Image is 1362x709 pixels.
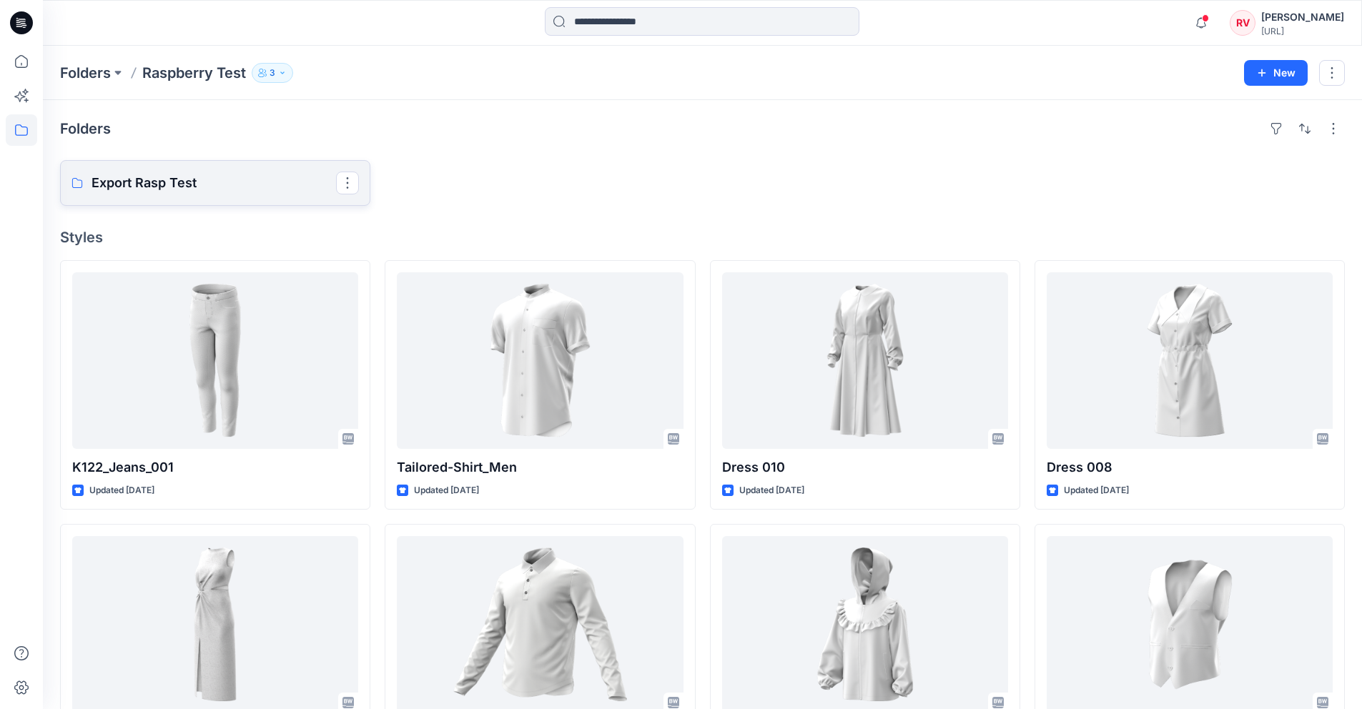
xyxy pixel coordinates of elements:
p: Dress 008 [1047,457,1333,477]
p: Export Rasp Test [92,173,336,193]
p: Updated [DATE] [89,483,154,498]
p: Updated [DATE] [414,483,479,498]
p: Tailored-Shirt_Men [397,457,683,477]
a: Dress 008 [1047,272,1333,449]
p: Dress 010 [722,457,1008,477]
h4: Styles [60,229,1345,246]
a: Tailored-Shirt_Men [397,272,683,449]
a: K122_Jeans_001 [72,272,358,449]
a: Folders [60,63,111,83]
h4: Folders [60,120,111,137]
a: Export Rasp Test [60,160,370,206]
p: Updated [DATE] [1064,483,1129,498]
button: New [1244,60,1308,86]
p: K122_Jeans_001 [72,457,358,477]
div: [PERSON_NAME] [1261,9,1344,26]
p: Raspberry Test [142,63,246,83]
div: [URL] [1261,26,1344,36]
p: Updated [DATE] [739,483,804,498]
button: 3 [252,63,293,83]
div: RV [1230,10,1255,36]
a: Dress 010 [722,272,1008,449]
p: 3 [270,65,275,81]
